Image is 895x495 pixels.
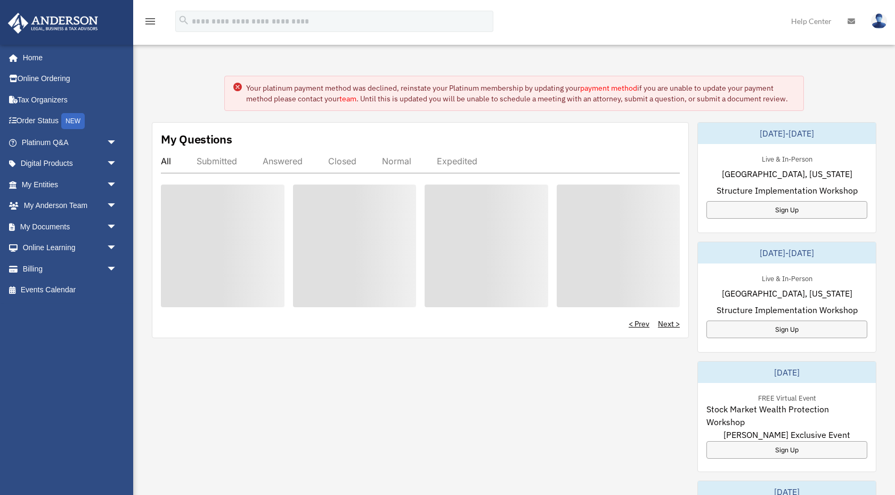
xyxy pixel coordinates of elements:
div: All [161,156,171,166]
span: [GEOGRAPHIC_DATA], [US_STATE] [722,287,852,300]
span: arrow_drop_down [107,258,128,280]
a: menu [144,19,157,28]
div: Submitted [197,156,237,166]
span: Structure Implementation Workshop [717,184,858,197]
a: Digital Productsarrow_drop_down [7,153,133,174]
span: [PERSON_NAME] Exclusive Event [723,428,850,441]
span: arrow_drop_down [107,195,128,217]
div: My Questions [161,131,232,147]
a: Events Calendar [7,280,133,301]
div: NEW [61,113,85,129]
a: Tax Organizers [7,89,133,110]
i: menu [144,15,157,28]
img: Anderson Advisors Platinum Portal [5,13,101,34]
a: Platinum Q&Aarrow_drop_down [7,132,133,153]
a: My Entitiesarrow_drop_down [7,174,133,195]
a: Online Ordering [7,68,133,90]
span: arrow_drop_down [107,174,128,196]
a: Order StatusNEW [7,110,133,132]
a: Sign Up [706,441,867,459]
div: Normal [382,156,411,166]
span: [GEOGRAPHIC_DATA], [US_STATE] [722,167,852,180]
img: User Pic [871,13,887,29]
a: Next > [658,318,680,329]
a: payment method [580,83,637,93]
div: Your platinum payment method was declined, reinstate your Platinum membership by updating your if... [246,83,795,104]
a: Billingarrow_drop_down [7,258,133,280]
span: arrow_drop_down [107,216,128,238]
a: team [339,94,356,103]
span: arrow_drop_down [107,132,128,154]
span: arrow_drop_down [107,153,128,175]
div: Closed [328,156,356,166]
a: My Anderson Teamarrow_drop_down [7,195,133,217]
a: Online Learningarrow_drop_down [7,237,133,259]
div: [DATE] [698,362,876,383]
span: arrow_drop_down [107,237,128,259]
div: FREE Virtual Event [750,392,825,403]
div: [DATE]-[DATE] [698,242,876,264]
div: Answered [263,156,303,166]
a: Home [7,47,128,68]
a: Sign Up [706,321,867,338]
div: [DATE]-[DATE] [698,123,876,144]
a: My Documentsarrow_drop_down [7,216,133,237]
i: search [178,14,190,26]
a: Sign Up [706,201,867,219]
div: Live & In-Person [753,272,821,283]
span: Structure Implementation Workshop [717,304,858,316]
a: < Prev [629,318,649,329]
span: Stock Market Wealth Protection Workshop [706,403,867,428]
div: Live & In-Person [753,153,821,164]
div: Expedited [437,156,477,166]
